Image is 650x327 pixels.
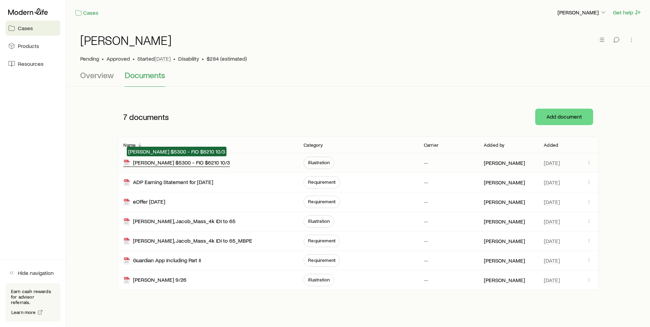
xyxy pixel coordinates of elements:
span: [DATE] [544,238,560,244]
span: Requirement [308,257,335,263]
p: [PERSON_NAME] [484,179,525,186]
p: [PERSON_NAME] [484,277,525,283]
span: • [133,55,135,62]
h1: [PERSON_NAME] [80,33,172,47]
p: [PERSON_NAME] [557,9,607,16]
a: Cases [5,21,60,36]
span: [DATE] [544,218,560,225]
div: ADP Earning Statement for [DATE] [123,179,213,186]
span: $284 (estimated) [207,55,247,62]
span: Requirement [308,199,335,204]
span: Learn more [11,310,36,315]
button: Add document [535,109,593,125]
p: — [424,238,428,244]
span: documents [129,112,169,122]
span: Products [18,43,39,49]
span: [DATE] [155,55,171,62]
span: Resources [18,60,44,67]
a: Products [5,38,60,53]
p: [PERSON_NAME] [484,198,525,205]
span: Disability [178,55,199,62]
div: [PERSON_NAME] 9/26 [123,276,186,284]
p: Pending [80,55,99,62]
div: Guardian App Including Part II [123,257,201,265]
span: Hide navigation [18,269,54,276]
span: [DATE] [544,257,560,264]
span: [DATE] [544,159,560,166]
button: [PERSON_NAME] [557,9,607,17]
span: Illustration [308,218,330,224]
p: Added by [484,142,504,148]
span: Illustration [308,277,330,282]
p: Category [304,142,323,148]
span: • [202,55,204,62]
span: 7 [123,112,127,122]
p: — [424,198,428,205]
span: Requirement [308,179,335,185]
span: [DATE] [544,198,560,205]
p: — [424,257,428,264]
div: eOffer [DATE] [123,198,165,206]
p: — [424,179,428,186]
span: Documents [125,70,165,80]
p: [PERSON_NAME] [484,159,525,166]
p: Started [137,55,171,62]
span: [DATE] [544,277,560,283]
p: [PERSON_NAME] [484,218,525,225]
p: [PERSON_NAME] [484,257,525,264]
p: Earn cash rewards for advisor referrals. [11,289,55,305]
span: Requirement [308,238,335,243]
span: Overview [80,70,114,80]
div: Earn cash rewards for advisor referrals.Learn more [5,283,60,322]
p: Added [544,142,558,148]
span: • [102,55,104,62]
button: Hide navigation [5,265,60,280]
div: [PERSON_NAME], Jacob_Mass_4k IDI to 65_MBPE [123,237,252,245]
p: Carrier [424,142,439,148]
span: Cases [18,25,33,32]
p: — [424,218,428,225]
span: [DATE] [544,179,560,186]
span: Approved [107,55,130,62]
a: Resources [5,56,60,71]
p: Name [123,142,136,148]
p: — [424,159,428,166]
a: Cases [75,9,99,17]
div: [PERSON_NAME] $5300 - FIO $6210 10/3 [123,159,230,167]
div: [PERSON_NAME], Jacob_Mass_4k IDI to 65 [123,218,235,226]
span: • [173,55,175,62]
span: Illustration [308,160,330,165]
div: Case details tabs [80,70,636,87]
p: — [424,277,428,283]
button: Get help [613,9,642,16]
p: [PERSON_NAME] [484,238,525,244]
